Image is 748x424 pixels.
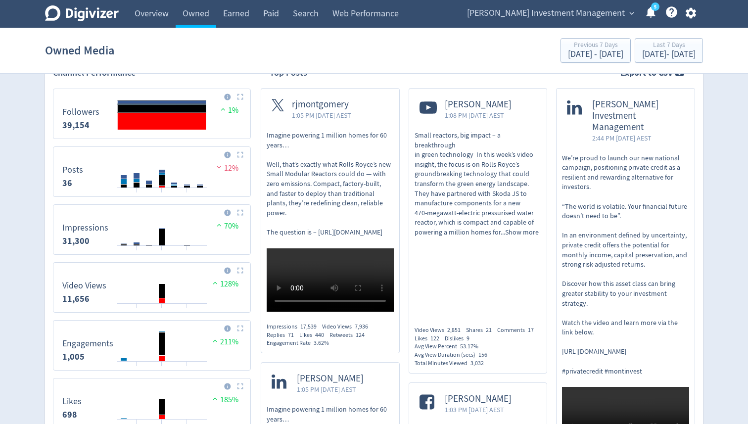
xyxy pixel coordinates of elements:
[562,153,689,377] p: We’re proud to launch our new national campaign, positioning private credit as a resilient and re...
[156,365,168,372] text: 14/08
[315,331,324,339] span: 440
[288,331,294,339] span: 71
[214,221,224,229] img: positive-performance.svg
[62,280,106,291] dt: Video Views
[210,279,238,289] span: 128%
[568,50,623,59] div: [DATE] - [DATE]
[218,105,228,113] img: positive-performance.svg
[505,228,539,236] span: Show more
[470,359,484,367] span: 3,032
[445,393,512,405] span: [PERSON_NAME]
[415,218,534,227] span: reactor, which is compact and capable of
[181,191,193,198] text: 16/08
[210,395,220,402] img: positive-performance.svg
[62,396,82,407] dt: Likes
[568,42,623,50] div: Previous 7 Days
[267,323,322,331] div: Impressions
[131,249,143,256] text: 12/08
[181,365,193,372] text: 16/08
[460,342,478,350] span: 53.17%
[267,131,394,237] p: Imagine powering 1 million homes for 60 years… Well, that’s exactly what Rolls Royce’s new Small ...
[501,228,539,236] span: ...
[156,249,168,256] text: 14/08
[415,160,519,169] span: insight, the focus is on Rolls Royce’s
[415,351,493,359] div: Avg View Duration (secs)
[62,119,90,131] strong: 39,154
[210,337,238,347] span: 211%
[237,383,243,389] img: Placeholder
[322,323,374,331] div: Video Views
[237,267,243,274] img: Placeholder
[210,279,220,286] img: positive-performance.svg
[415,150,533,159] span: in green technology In this week’s video
[651,2,659,11] a: 5
[627,9,636,18] span: expand_more
[635,38,703,63] button: Last 7 Days[DATE]- [DATE]
[57,325,246,366] svg: Engagements 1,005
[210,337,220,344] img: positive-performance.svg
[237,151,243,158] img: Placeholder
[415,334,445,343] div: Likes
[218,105,238,115] span: 1%
[592,133,684,143] span: 2:44 PM [DATE] AEST
[62,338,113,349] dt: Engagements
[467,334,469,342] span: 9
[592,99,684,133] span: [PERSON_NAME] Investment Management
[62,293,90,305] strong: 11,656
[329,331,370,339] div: Retweets
[156,191,168,198] text: 14/08
[415,131,502,149] span: Small reactors, big impact – a breakthrough
[57,151,246,192] svg: Posts 36
[62,235,90,247] strong: 31,300
[478,351,487,359] span: 156
[415,198,520,207] span: manufacture components for a new
[415,228,501,236] span: powering a million homes for
[57,209,246,250] svg: Impressions 31,300
[415,359,489,368] div: Total Minutes Viewed
[445,99,512,110] span: [PERSON_NAME]
[467,5,625,21] span: [PERSON_NAME] Investment Management
[131,191,143,198] text: 12/08
[415,179,529,188] span: transform the green energy landscape.
[497,326,539,334] div: Comments
[356,331,365,339] span: 124
[409,89,547,320] a: [PERSON_NAME]1:08 PM [DATE] AESTSmall reactors, big impact – a breakthroughin green technology In...
[466,326,497,334] div: Shares
[409,243,547,317] iframe: https://www.youtube.com/watch?v=RTWeLfhTa9Y
[415,169,529,178] span: groundbreaking technology that could
[654,3,656,10] text: 5
[415,342,484,351] div: Avg View Percent
[642,50,696,59] div: [DATE] - [DATE]
[415,326,466,334] div: Video Views
[131,307,143,314] text: 12/08
[300,323,317,330] span: 17,539
[445,405,512,415] span: 1:03 PM [DATE] AEST
[642,42,696,50] div: Last 7 Days
[45,35,114,66] h1: Owned Media
[237,209,243,216] img: Placeholder
[261,89,399,315] a: rjmontgomery1:05 PM [DATE] AESTImagine powering 1 million homes for 60 years… Well, that’s exactl...
[267,339,334,347] div: Engagement Rate
[297,384,364,394] span: 1:05 PM [DATE] AEST
[447,326,461,334] span: 2,851
[214,163,238,173] span: 12%
[237,325,243,331] img: Placeholder
[561,38,631,63] button: Previous 7 Days[DATE] - [DATE]
[214,221,238,231] span: 70%
[292,110,351,120] span: 1:05 PM [DATE] AEST
[131,365,143,372] text: 12/08
[445,334,475,343] div: Dislikes
[297,373,364,384] span: [PERSON_NAME]
[464,5,637,21] button: [PERSON_NAME] Investment Management
[486,326,492,334] span: 21
[415,208,534,217] span: 470-megawatt-electric pressurised water
[62,106,99,118] dt: Followers
[267,331,299,339] div: Replies
[57,267,246,308] svg: Video Views 11,656
[57,382,246,424] svg: Likes 698
[299,331,329,339] div: Likes
[62,164,83,176] dt: Posts
[445,110,512,120] span: 1:08 PM [DATE] AEST
[237,94,243,100] img: Placeholder
[210,395,238,405] span: 185%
